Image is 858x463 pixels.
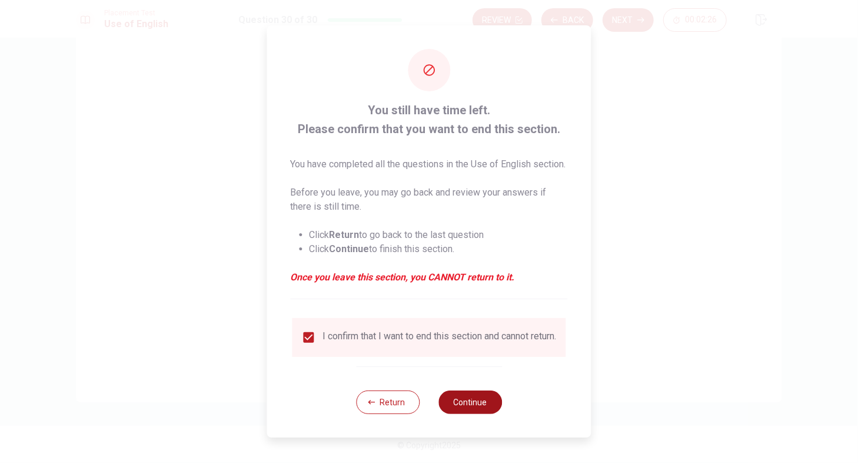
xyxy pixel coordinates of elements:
strong: Continue [330,243,370,254]
li: Click to go back to the last question [310,228,568,242]
em: Once you leave this section, you CANNOT return to it. [291,270,568,285]
p: You have completed all the questions in the Use of English section. [291,157,568,171]
span: You still have time left. Please confirm that you want to end this section. [291,101,568,138]
button: Continue [438,391,502,414]
div: I confirm that I want to end this section and cannot return. [323,330,557,345]
strong: Return [330,229,360,240]
p: Before you leave, you may go back and review your answers if there is still time. [291,186,568,214]
button: Return [356,391,420,414]
li: Click to finish this section. [310,242,568,256]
